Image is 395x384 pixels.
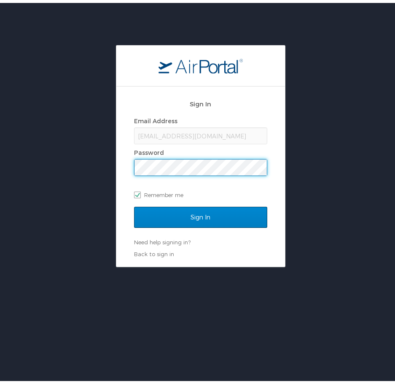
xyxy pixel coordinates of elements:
img: logo [159,55,243,70]
label: Email Address [134,114,177,122]
label: Remember me [134,186,267,198]
input: Sign In [134,204,267,225]
h2: Sign In [134,96,267,106]
a: Back to sign in [134,248,174,254]
label: Password [134,146,164,153]
a: Need help signing in? [134,236,191,243]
